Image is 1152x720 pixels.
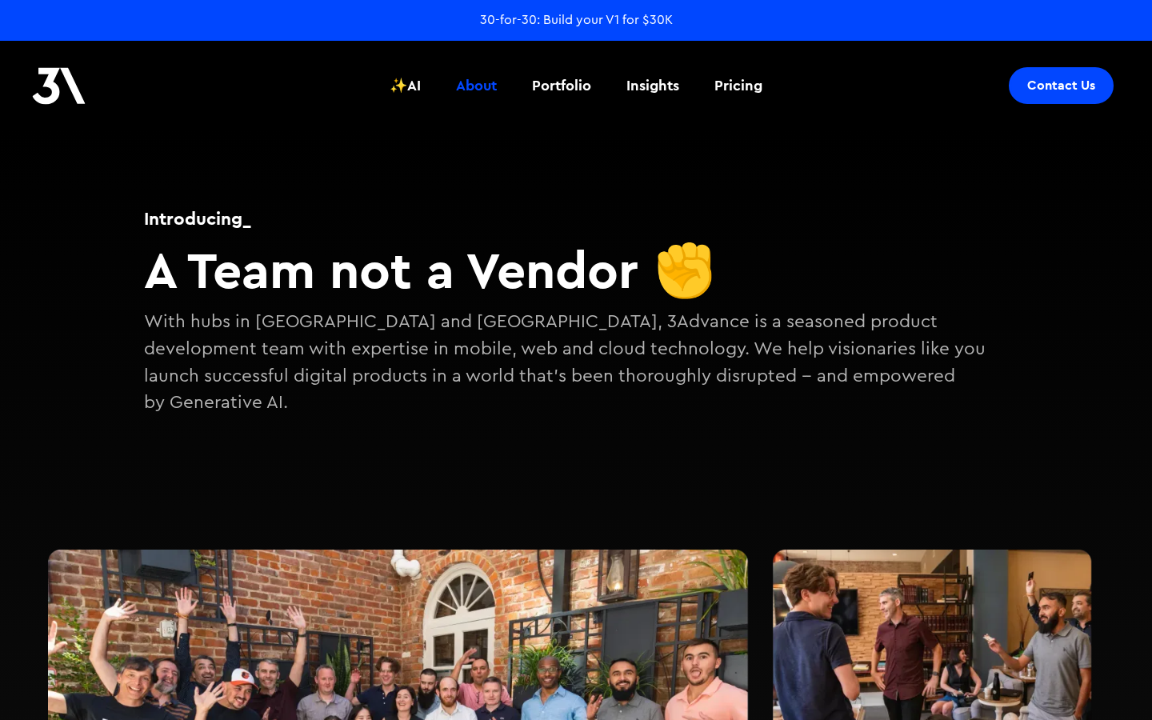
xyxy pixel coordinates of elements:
[705,56,772,115] a: Pricing
[532,75,591,96] div: Portfolio
[480,11,673,29] a: 30-for-30: Build your V1 for $30K
[390,75,421,96] div: ✨AI
[456,75,497,96] div: About
[144,206,1008,231] h1: Introducing_
[1009,67,1114,104] a: Contact Us
[144,239,1008,301] h2: A Team not a Vendor ✊
[380,56,430,115] a: ✨AI
[522,56,601,115] a: Portfolio
[626,75,679,96] div: Insights
[446,56,506,115] a: About
[144,309,1008,416] p: With hubs in [GEOGRAPHIC_DATA] and [GEOGRAPHIC_DATA], 3Advance is a seasoned product development ...
[714,75,762,96] div: Pricing
[617,56,689,115] a: Insights
[1027,78,1095,94] div: Contact Us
